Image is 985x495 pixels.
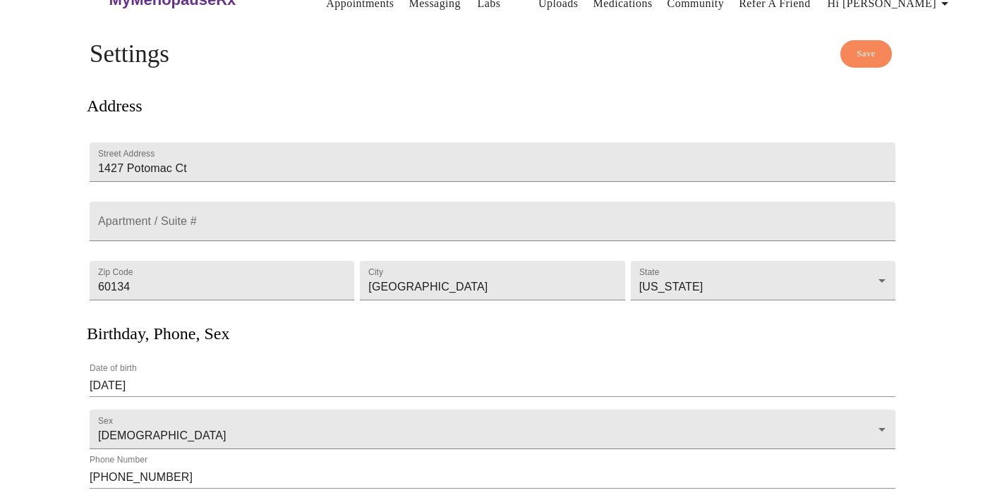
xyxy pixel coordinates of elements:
[90,456,147,465] label: Phone Number
[90,410,895,449] div: [DEMOGRAPHIC_DATA]
[87,324,229,343] h3: Birthday, Phone, Sex
[840,40,892,68] button: Save
[857,46,876,62] span: Save
[631,261,895,300] div: [US_STATE]
[90,40,895,68] h4: Settings
[87,97,143,116] h3: Address
[90,365,137,373] label: Date of birth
